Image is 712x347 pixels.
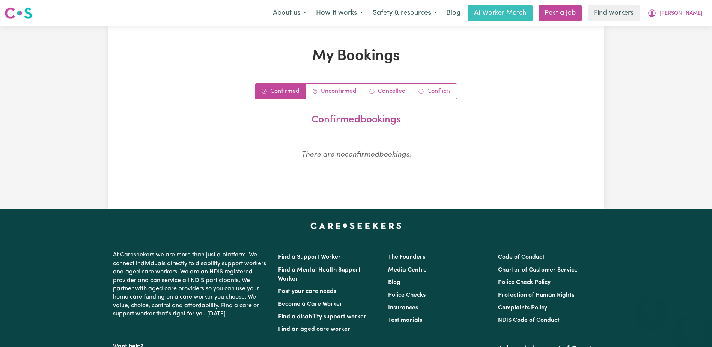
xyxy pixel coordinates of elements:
a: AI Worker Match [468,5,533,21]
a: NDIS Code of Conduct [498,317,560,323]
a: Police Checks [388,292,426,298]
em: There are no confirmed bookings. [301,152,411,159]
a: Complaints Policy [498,305,547,311]
a: The Founders [388,254,425,260]
a: Find workers [588,5,640,21]
a: Charter of Customer Service [498,267,578,273]
img: Careseekers logo [5,6,32,20]
a: Post a job [539,5,582,21]
a: Blog [442,5,465,21]
a: Police Check Policy [498,279,551,285]
iframe: Close message [643,299,658,314]
a: Find a Support Worker [278,254,341,260]
a: Conflict bookings [412,84,457,99]
a: Post your care needs [278,288,336,294]
button: My Account [643,5,707,21]
button: Safety & resources [368,5,442,21]
a: Unconfirmed bookings [306,84,363,99]
span: [PERSON_NAME] [659,9,703,18]
a: Media Centre [388,267,427,273]
a: Confirmed bookings [255,84,306,99]
a: Cancelled bookings [363,84,412,99]
a: Testimonials [388,317,422,323]
a: Code of Conduct [498,254,545,260]
a: Careseekers logo [5,5,32,22]
a: Insurances [388,305,418,311]
a: Become a Care Worker [278,301,342,307]
a: Find an aged care worker [278,326,350,332]
a: Find a disability support worker [278,314,366,320]
h1: My Bookings [154,47,558,65]
a: Protection of Human Rights [498,292,574,298]
a: Find a Mental Health Support Worker [278,267,361,282]
a: Blog [388,279,400,285]
h2: confirmed bookings [157,114,555,126]
iframe: Button to launch messaging window [682,317,706,341]
button: About us [268,5,311,21]
p: At Careseekers we are more than just a platform. We connect individuals directly to disability su... [113,248,269,321]
button: How it works [311,5,368,21]
a: Careseekers home page [310,222,402,228]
